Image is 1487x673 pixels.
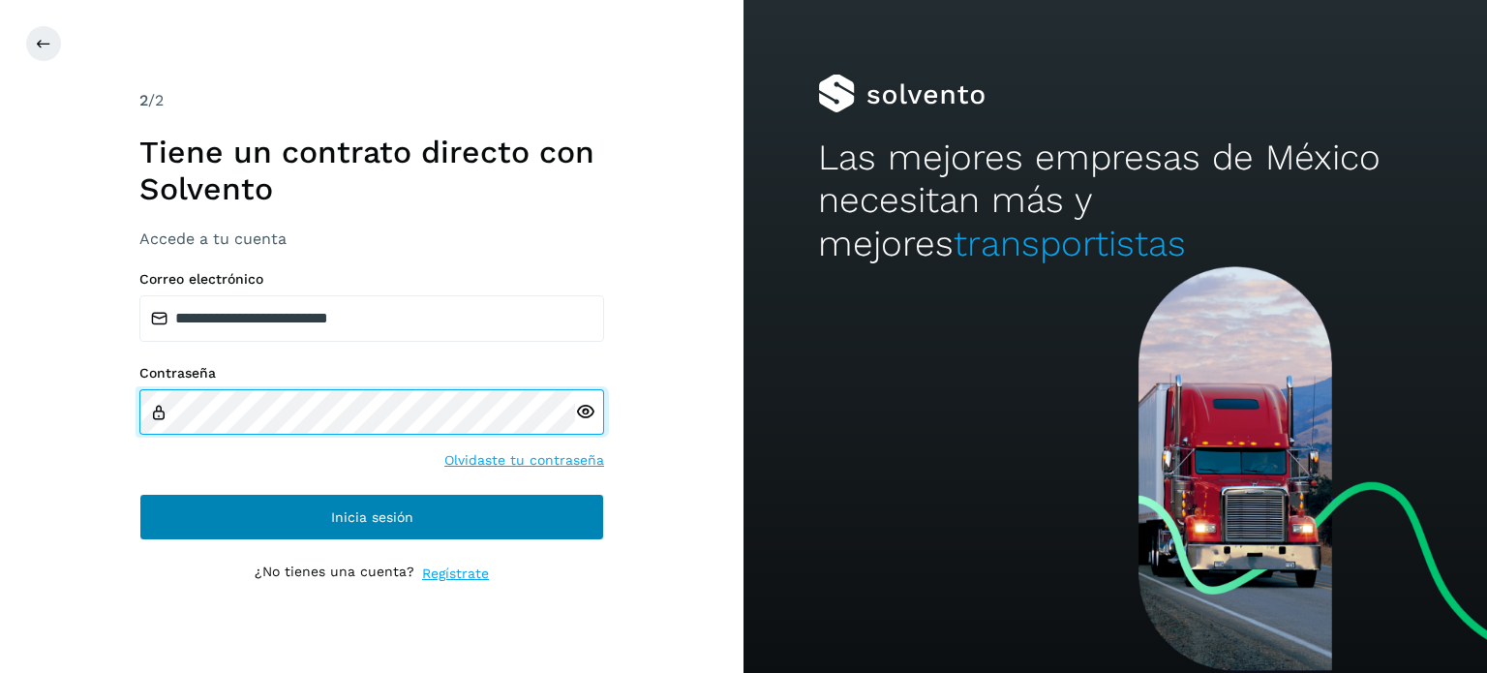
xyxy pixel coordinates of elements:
label: Contraseña [139,365,604,382]
span: 2 [139,91,148,109]
button: Inicia sesión [139,494,604,540]
a: Olvidaste tu contraseña [444,450,604,471]
h2: Las mejores empresas de México necesitan más y mejores [818,137,1412,265]
a: Regístrate [422,564,489,584]
h1: Tiene un contrato directo con Solvento [139,134,604,208]
label: Correo electrónico [139,271,604,288]
span: Inicia sesión [331,510,413,524]
p: ¿No tienes una cuenta? [255,564,414,584]
h3: Accede a tu cuenta [139,229,604,248]
div: /2 [139,89,604,112]
span: transportistas [954,223,1186,264]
